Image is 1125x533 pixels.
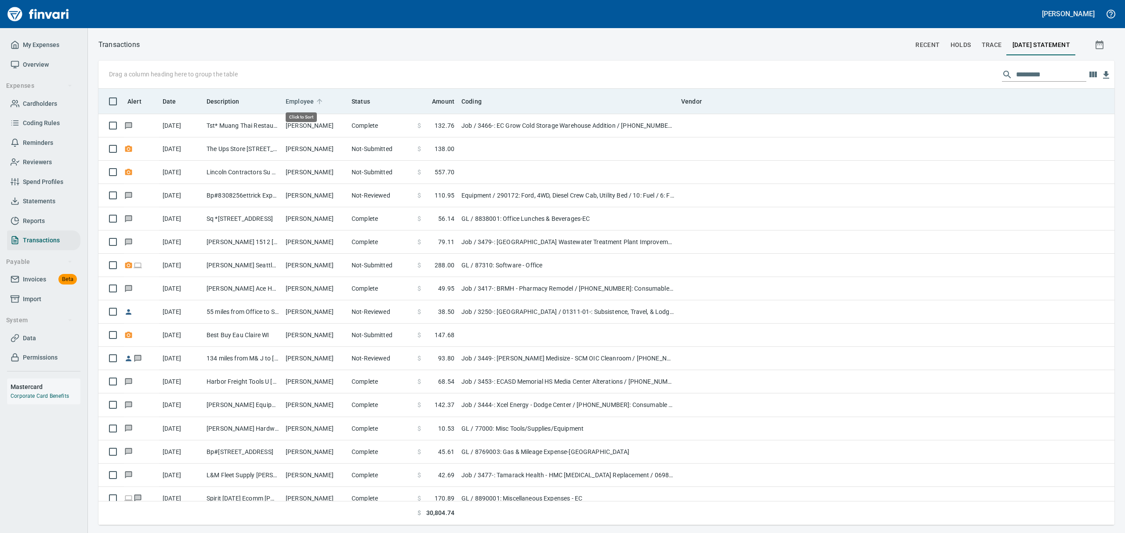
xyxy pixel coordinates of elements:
[426,508,454,518] span: 30,804.74
[3,312,76,328] button: System
[1100,68,1113,82] button: Download Table
[7,191,80,211] a: Statements
[417,121,421,130] span: $
[282,254,348,277] td: [PERSON_NAME]
[7,328,80,348] a: Data
[417,214,421,223] span: $
[417,377,421,386] span: $
[438,284,454,293] span: 49.95
[417,191,421,200] span: $
[282,393,348,417] td: [PERSON_NAME]
[417,424,421,433] span: $
[282,114,348,137] td: [PERSON_NAME]
[203,207,282,230] td: Sq *[STREET_ADDRESS]
[282,370,348,393] td: [PERSON_NAME]
[7,211,80,231] a: Reports
[23,40,59,50] span: My Expenses
[98,40,140,50] nav: breadcrumb
[435,191,454,200] span: 110.95
[3,78,76,94] button: Expenses
[1042,9,1095,18] h5: [PERSON_NAME]
[432,96,454,107] span: Amount
[7,270,80,289] a: InvoicesBeta
[203,417,282,440] td: [PERSON_NAME] Hardware Eau [PERSON_NAME]
[133,262,142,268] span: Online transaction
[124,309,133,314] span: Reimbursement
[348,440,414,464] td: Complete
[417,447,421,456] span: $
[203,347,282,370] td: 134 miles from M& J to [PERSON_NAME] and Back
[7,113,80,133] a: Coding Rules
[417,494,421,503] span: $
[203,487,282,510] td: Spirit [DATE] Ecomm [PHONE_NUMBER] [GEOGRAPHIC_DATA]
[458,114,678,137] td: Job / 3466-: EC Grow Cold Storage Warehouse Addition / [PHONE_NUMBER]: Consumable CM/GC / 8: Indi...
[23,352,58,363] span: Permissions
[286,96,325,107] span: Employee
[159,417,203,440] td: [DATE]
[282,137,348,161] td: [PERSON_NAME]
[1040,7,1097,21] button: [PERSON_NAME]
[438,354,454,363] span: 93.80
[435,168,454,176] span: 557.70
[124,378,133,384] span: Has messages
[23,274,46,285] span: Invoices
[282,277,348,300] td: [PERSON_NAME]
[348,487,414,510] td: Complete
[417,144,421,153] span: $
[7,94,80,114] a: Cardholders
[458,417,678,440] td: GL / 77000: Misc Tools/Supplies/Equipment
[124,495,133,501] span: Online transaction
[203,184,282,207] td: Bp#8308256ettrick Expr [PERSON_NAME]
[11,382,80,392] h6: Mastercard
[435,121,454,130] span: 132.76
[435,400,454,409] span: 142.37
[163,96,176,107] span: Date
[203,230,282,254] td: [PERSON_NAME] 1512 [GEOGRAPHIC_DATA] WI
[438,377,454,386] span: 68.54
[458,370,678,393] td: Job / 3453-: ECASD Memorial HS Media Center Alterations / [PHONE_NUMBER]: Consumables - Carpentry...
[417,261,421,270] span: $
[7,172,80,192] a: Spend Profiles
[159,440,203,464] td: [DATE]
[282,324,348,347] td: [PERSON_NAME]
[458,464,678,487] td: Job / 3477-: Tamarack Health - HMC [MEDICAL_DATA] Replacement / 06986-48-: Blades, Discs, Bits, S...
[458,184,678,207] td: Equipment / 290172: Ford, 4WD, Diesel Crew Cab, Utility Bed / 10: Fuel / 6: Fuel
[438,471,454,479] span: 42.69
[23,196,55,207] span: Statements
[7,133,80,153] a: Reminders
[203,137,282,161] td: The Ups Store [STREET_ADDRESS]
[348,137,414,161] td: Not-Submitted
[348,277,414,300] td: Complete
[159,184,203,207] td: [DATE]
[6,80,73,91] span: Expenses
[417,508,421,518] span: $
[124,402,133,407] span: Has messages
[348,324,414,347] td: Not-Submitted
[159,161,203,184] td: [DATE]
[1086,34,1114,55] button: Show transactions within a particular date range
[23,333,36,344] span: Data
[23,137,53,148] span: Reminders
[348,464,414,487] td: Complete
[159,230,203,254] td: [DATE]
[159,114,203,137] td: [DATE]
[458,254,678,277] td: GL / 87310: Software - Office
[124,192,133,198] span: Has messages
[417,238,421,246] span: $
[23,216,45,227] span: Reports
[58,274,77,285] span: Beta
[458,393,678,417] td: Job / 3444-: Xcel Energy - Dodge Center / [PHONE_NUMBER]: Consumable CM/GC / 8: Indirects
[417,400,421,409] span: $
[7,348,80,367] a: Permissions
[207,96,251,107] span: Description
[23,98,57,109] span: Cardholders
[203,161,282,184] td: Lincoln Contractors Su Eau [PERSON_NAME][GEOGRAPHIC_DATA]
[207,96,240,107] span: Description
[438,214,454,223] span: 56.14
[109,70,238,79] p: Drag a column heading here to group the table
[203,300,282,324] td: 55 miles from Office to Site
[7,35,80,55] a: My Expenses
[282,440,348,464] td: [PERSON_NAME]
[5,4,71,25] img: Finvari
[127,96,153,107] span: Alert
